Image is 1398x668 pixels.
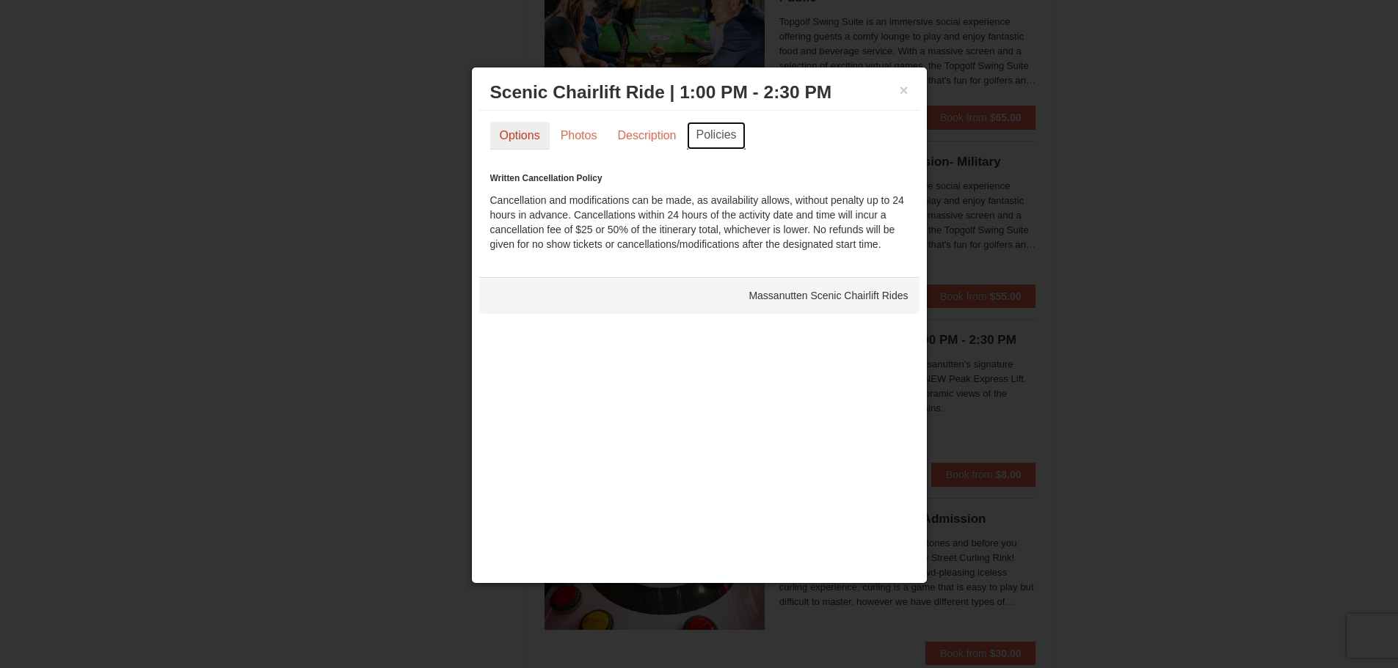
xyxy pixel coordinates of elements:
div: Cancellation and modifications can be made, as availability allows, without penalty up to 24 hour... [490,171,909,252]
div: Massanutten Scenic Chairlift Rides [479,277,920,314]
button: × [900,83,909,98]
a: Policies [687,122,745,150]
h6: Written Cancellation Policy [490,171,909,186]
a: Description [608,122,685,150]
a: Options [490,122,550,150]
a: Photos [551,122,607,150]
h3: Scenic Chairlift Ride | 1:00 PM - 2:30 PM [490,81,909,103]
